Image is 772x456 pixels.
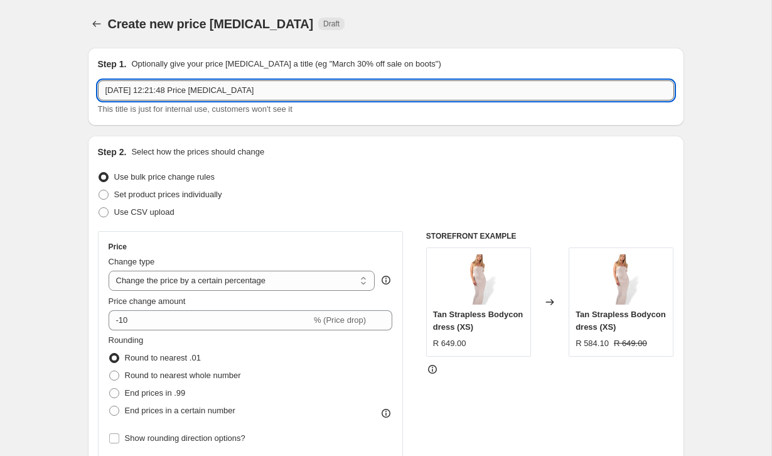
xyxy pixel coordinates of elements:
[125,388,186,398] span: End prices in .99
[596,254,646,305] img: dfghj_80x.jpg
[125,353,201,362] span: Round to nearest .01
[433,337,466,350] div: R 649.00
[88,15,105,33] button: Price change jobs
[131,58,441,70] p: Optionally give your price [MEDICAL_DATA] a title (eg "March 30% off sale on boots")
[453,254,503,305] img: dfghj_80x.jpg
[323,19,340,29] span: Draft
[380,274,392,286] div: help
[576,337,609,350] div: R 584.10
[114,190,222,199] span: Set product prices individually
[125,406,235,415] span: End prices in a certain number
[108,17,314,31] span: Create new price [MEDICAL_DATA]
[433,310,523,332] span: Tan Strapless Bodycon dress (XS)
[98,58,127,70] h2: Step 1.
[109,242,127,252] h3: Price
[98,146,127,158] h2: Step 2.
[109,257,155,266] span: Change type
[98,80,674,100] input: 30% off holiday sale
[426,231,674,241] h6: STOREFRONT EXAMPLE
[576,310,666,332] span: Tan Strapless Bodycon dress (XS)
[114,172,215,182] span: Use bulk price change rules
[114,207,174,217] span: Use CSV upload
[109,296,186,306] span: Price change amount
[125,371,241,380] span: Round to nearest whole number
[109,310,311,330] input: -15
[125,433,245,443] span: Show rounding direction options?
[131,146,264,158] p: Select how the prices should change
[614,337,647,350] strike: R 649.00
[314,315,366,325] span: % (Price drop)
[109,335,144,345] span: Rounding
[98,104,292,114] span: This title is just for internal use, customers won't see it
